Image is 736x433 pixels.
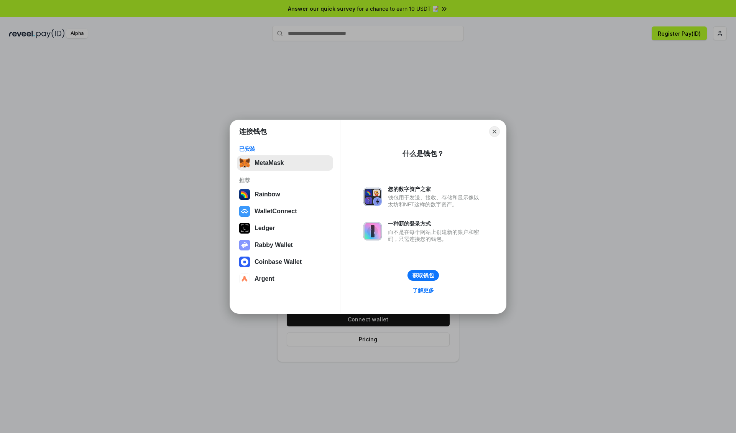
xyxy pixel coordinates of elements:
[412,272,434,279] div: 获取钱包
[237,221,333,236] button: Ledger
[489,126,500,137] button: Close
[388,220,483,227] div: 一种新的登录方式
[239,240,250,250] img: svg+xml,%3Csvg%20xmlns%3D%22http%3A%2F%2Fwww.w3.org%2F2000%2Fsvg%22%20fill%3D%22none%22%20viewBox...
[239,223,250,234] img: svg+xml,%3Csvg%20xmlns%3D%22http%3A%2F%2Fwww.w3.org%2F2000%2Fsvg%22%20width%3D%2228%22%20height%3...
[407,270,439,281] button: 获取钱包
[237,204,333,219] button: WalletConnect
[239,257,250,267] img: svg+xml,%3Csvg%20width%3D%2228%22%20height%3D%2228%22%20viewBox%3D%220%200%2028%2028%22%20fill%3D...
[239,145,331,152] div: 已安装
[255,160,284,166] div: MetaMask
[239,127,267,136] h1: 连接钱包
[239,177,331,184] div: 推荐
[388,194,483,208] div: 钱包用于发送、接收、存储和显示像以太坊和NFT这样的数字资产。
[402,149,444,158] div: 什么是钱包？
[237,155,333,171] button: MetaMask
[237,237,333,253] button: Rabby Wallet
[237,271,333,286] button: Argent
[255,242,293,249] div: Rabby Wallet
[363,188,382,206] img: svg+xml,%3Csvg%20xmlns%3D%22http%3A%2F%2Fwww.w3.org%2F2000%2Fsvg%22%20fill%3D%22none%22%20viewBox...
[412,287,434,294] div: 了解更多
[255,258,302,265] div: Coinbase Wallet
[237,187,333,202] button: Rainbow
[255,225,275,232] div: Ledger
[239,206,250,217] img: svg+xml,%3Csvg%20width%3D%2228%22%20height%3D%2228%22%20viewBox%3D%220%200%2028%2028%22%20fill%3D...
[255,208,297,215] div: WalletConnect
[388,229,483,242] div: 而不是在每个网站上创建新的账户和密码，只需连接您的钱包。
[239,189,250,200] img: svg+xml,%3Csvg%20width%3D%22120%22%20height%3D%22120%22%20viewBox%3D%220%200%20120%20120%22%20fil...
[255,191,280,198] div: Rainbow
[255,275,274,282] div: Argent
[237,254,333,270] button: Coinbase Wallet
[239,273,250,284] img: svg+xml,%3Csvg%20width%3D%2228%22%20height%3D%2228%22%20viewBox%3D%220%200%2028%2028%22%20fill%3D...
[388,186,483,193] div: 您的数字资产之家
[363,222,382,240] img: svg+xml,%3Csvg%20xmlns%3D%22http%3A%2F%2Fwww.w3.org%2F2000%2Fsvg%22%20fill%3D%22none%22%20viewBox...
[239,158,250,168] img: svg+xml,%3Csvg%20fill%3D%22none%22%20height%3D%2233%22%20viewBox%3D%220%200%2035%2033%22%20width%...
[408,285,439,295] a: 了解更多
